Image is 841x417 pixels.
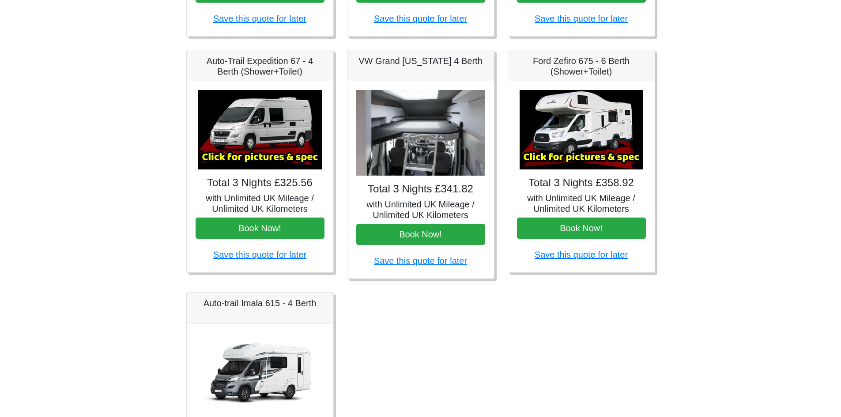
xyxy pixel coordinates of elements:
[196,56,324,77] h5: Auto-Trail Expedition 67 - 4 Berth (Shower+Toilet)
[196,218,324,239] button: Book Now!
[374,14,467,23] a: Save this quote for later
[196,193,324,214] h5: with Unlimited UK Mileage / Unlimited UK Kilometers
[517,177,646,189] h4: Total 3 Nights £358.92
[517,193,646,214] h5: with Unlimited UK Mileage / Unlimited UK Kilometers
[535,250,628,259] a: Save this quote for later
[517,218,646,239] button: Book Now!
[374,256,467,266] a: Save this quote for later
[356,199,485,220] h5: with Unlimited UK Mileage / Unlimited UK Kilometers
[520,90,643,169] img: Ford Zefiro 675 - 6 Berth (Shower+Toilet)
[213,14,306,23] a: Save this quote for later
[517,56,646,77] h5: Ford Zefiro 675 - 6 Berth (Shower+Toilet)
[356,183,485,195] h4: Total 3 Nights £341.82
[196,298,324,308] h5: Auto-trail Imala 615 - 4 Berth
[356,56,485,66] h5: VW Grand [US_STATE] 4 Berth
[356,224,485,245] button: Book Now!
[198,332,322,412] img: Auto-trail Imala 615 - 4 Berth
[535,14,628,23] a: Save this quote for later
[198,90,322,169] img: Auto-Trail Expedition 67 - 4 Berth (Shower+Toilet)
[196,177,324,189] h4: Total 3 Nights £325.56
[356,90,485,176] img: VW Grand California 4 Berth
[213,250,306,259] a: Save this quote for later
